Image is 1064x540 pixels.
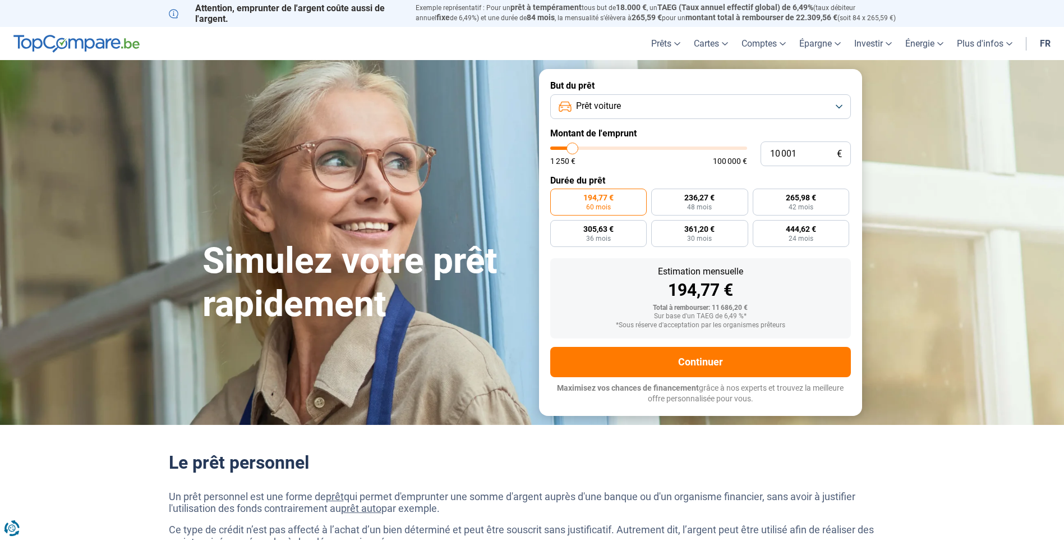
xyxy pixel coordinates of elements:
[789,204,813,210] span: 42 mois
[169,3,402,24] p: Attention, emprunter de l'argent coûte aussi de l'argent.
[657,3,813,12] span: TAEG (Taux annuel effectif global) de 6,49%
[557,383,699,392] span: Maximisez vos chances de financement
[632,13,662,22] span: 265,59 €
[550,347,851,377] button: Continuer
[847,27,899,60] a: Investir
[416,3,896,23] p: Exemple représentatif : Pour un tous but de , un (taux débiteur annuel de 6,49%) et une durée de ...
[837,149,842,159] span: €
[559,282,842,299] div: 194,77 €
[510,3,582,12] span: prêt à tempérament
[169,491,896,515] p: Un prêt personnel est une forme de qui permet d'emprunter une somme d'argent auprès d'une banque ...
[687,235,712,242] span: 30 mois
[550,128,851,139] label: Montant de l'emprunt
[793,27,847,60] a: Épargne
[202,240,526,326] h1: Simulez votre prêt rapidement
[687,204,712,210] span: 48 mois
[644,27,687,60] a: Prêts
[684,225,715,233] span: 361,20 €
[559,304,842,312] div: Total à rembourser: 11 686,20 €
[789,235,813,242] span: 24 mois
[687,27,735,60] a: Cartes
[550,94,851,119] button: Prêt voiture
[169,452,896,473] h2: Le prêt personnel
[559,313,842,321] div: Sur base d'un TAEG de 6,49 %*
[13,35,140,53] img: TopCompare
[550,175,851,186] label: Durée du prêt
[899,27,950,60] a: Énergie
[559,322,842,330] div: *Sous réserve d'acceptation par les organismes prêteurs
[616,3,647,12] span: 18.000 €
[786,225,816,233] span: 444,62 €
[786,194,816,202] span: 265,98 €
[576,100,621,112] span: Prêt voiture
[326,491,344,502] a: prêt
[550,383,851,405] p: grâce à nos experts et trouvez la meilleure offre personnalisée pour vous.
[713,157,747,165] span: 100 000 €
[685,13,837,22] span: montant total à rembourser de 22.309,56 €
[1033,27,1057,60] a: fr
[583,194,614,202] span: 194,77 €
[550,80,851,91] label: But du prêt
[583,225,614,233] span: 305,63 €
[559,267,842,276] div: Estimation mensuelle
[341,502,381,514] a: prêt auto
[586,235,611,242] span: 36 mois
[586,204,611,210] span: 60 mois
[436,13,450,22] span: fixe
[527,13,555,22] span: 84 mois
[950,27,1019,60] a: Plus d'infos
[550,157,575,165] span: 1 250 €
[735,27,793,60] a: Comptes
[684,194,715,202] span: 236,27 €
